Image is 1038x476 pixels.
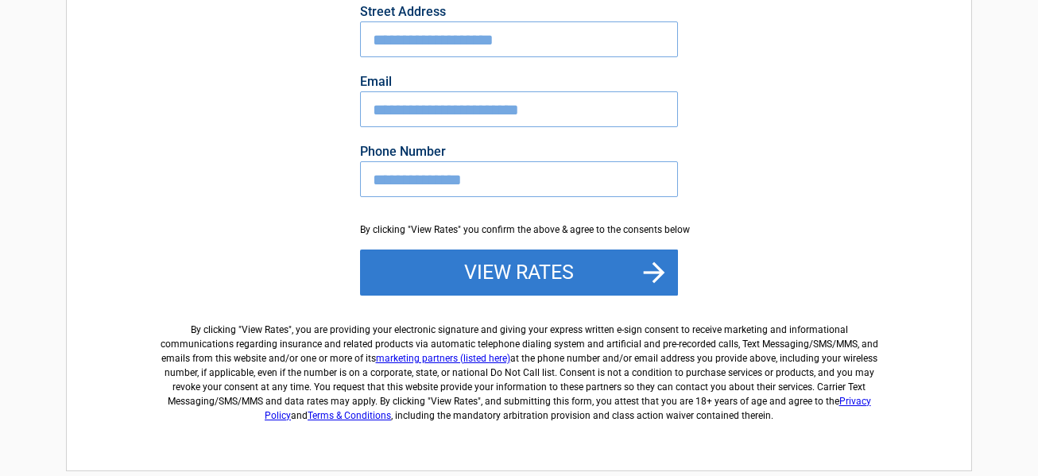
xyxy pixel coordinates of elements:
div: By clicking "View Rates" you confirm the above & agree to the consents below [360,223,678,237]
a: Privacy Policy [265,396,871,421]
span: View Rates [242,324,289,335]
button: View Rates [360,250,678,296]
a: Terms & Conditions [308,410,391,421]
label: Phone Number [360,145,678,158]
label: Email [360,75,678,88]
a: marketing partners (listed here) [376,353,510,364]
label: By clicking " ", you are providing your electronic signature and giving your express written e-si... [154,310,884,423]
label: Street Address [360,6,678,18]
